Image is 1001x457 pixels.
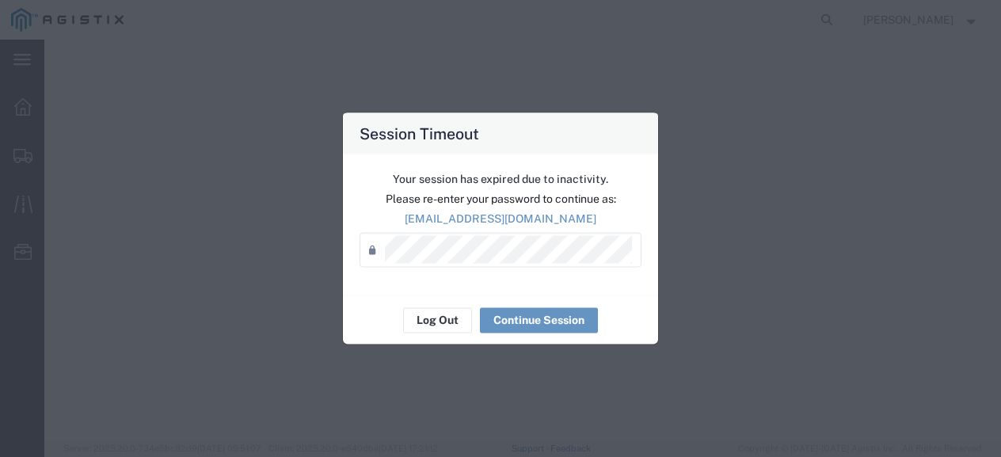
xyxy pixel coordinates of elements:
p: [EMAIL_ADDRESS][DOMAIN_NAME] [360,210,641,227]
button: Log Out [403,307,472,333]
button: Continue Session [480,307,598,333]
p: Your session has expired due to inactivity. [360,170,641,187]
p: Please re-enter your password to continue as: [360,190,641,207]
h4: Session Timeout [360,121,479,144]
